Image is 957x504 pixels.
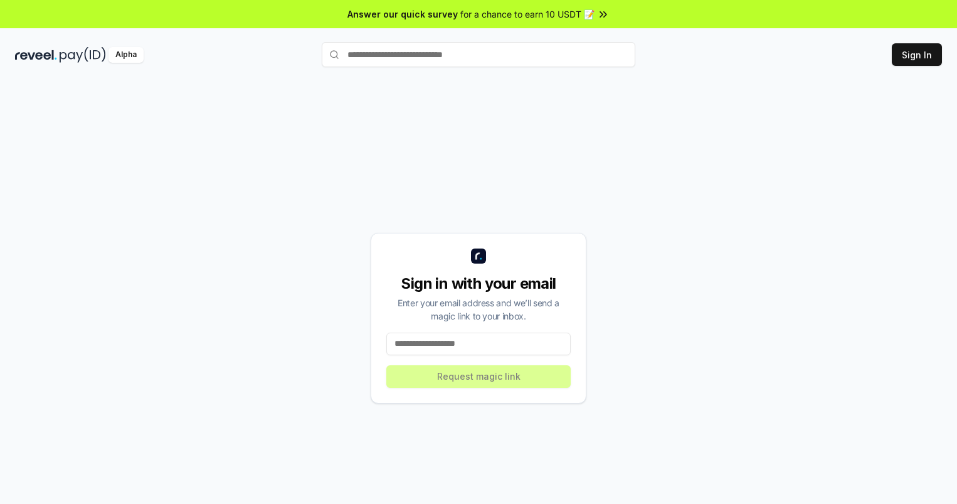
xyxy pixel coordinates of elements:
div: Enter your email address and we’ll send a magic link to your inbox. [386,296,571,323]
div: Alpha [108,47,144,63]
button: Sign In [892,43,942,66]
img: pay_id [60,47,106,63]
span: Answer our quick survey [347,8,458,21]
img: reveel_dark [15,47,57,63]
img: logo_small [471,249,486,264]
div: Sign in with your email [386,274,571,294]
span: for a chance to earn 10 USDT 📝 [460,8,595,21]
